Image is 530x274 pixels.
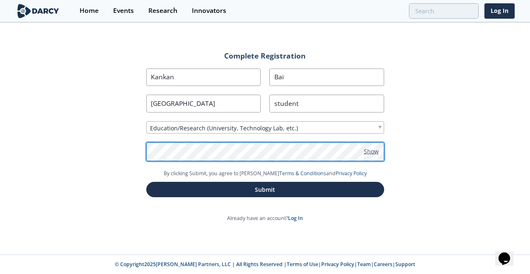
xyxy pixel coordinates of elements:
[146,182,384,197] button: Submit
[113,7,134,14] div: Events
[80,7,99,14] div: Home
[16,4,61,18] img: logo-wide.svg
[65,261,466,268] p: © Copyright 2025 [PERSON_NAME] Partners, LLC | All Rights Reserved | | | | |
[146,215,384,222] p: Already have an account?
[321,261,354,268] a: Privacy Policy
[495,241,522,266] iframe: chat widget
[146,52,384,60] h2: Complete Registration
[150,124,298,132] span: Education/Research (University, Technology Lab, etc.)
[395,261,415,268] a: Support
[279,170,326,177] a: Terms & Conditions
[484,3,515,19] a: Log In
[409,3,479,19] input: Advanced Search
[146,121,384,134] div: Education/Research (University, Technology Lab, etc.)
[357,261,371,268] a: Team
[269,68,384,86] input: Last Name
[148,7,177,14] div: Research
[336,170,367,177] a: Privacy Policy
[269,95,384,113] input: Job Title
[192,7,226,14] div: Innovators
[146,68,261,86] input: First Name
[146,95,261,113] input: Company Name
[374,261,392,268] a: Careers
[364,147,379,155] span: Show
[288,215,303,222] a: Log In
[287,261,318,268] a: Terms of Use
[146,170,384,177] p: By clicking Submit, you agree to [PERSON_NAME] and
